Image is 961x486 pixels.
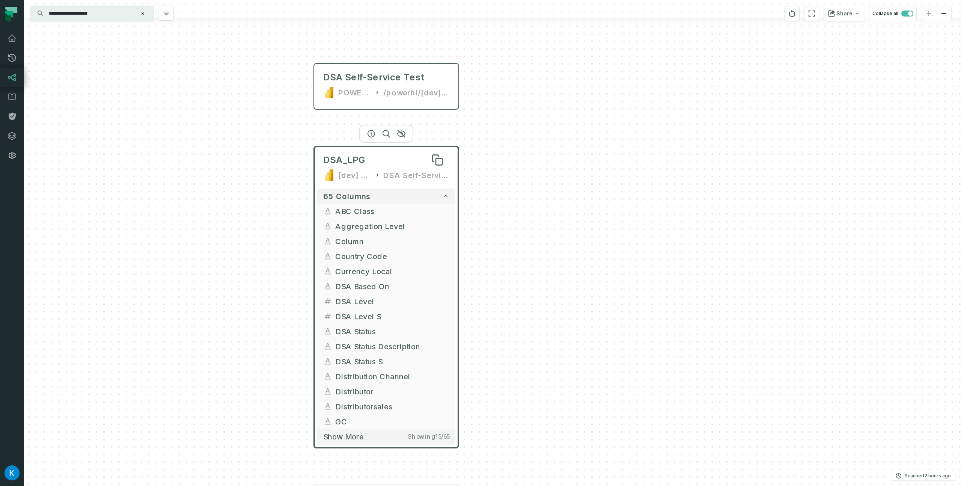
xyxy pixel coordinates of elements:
[139,10,146,17] button: Clear search query
[5,465,20,480] img: avatar of Kosta Shougaev
[317,309,455,324] button: DSA Level S
[323,154,365,166] span: DSA_LPG
[323,342,332,351] span: string
[323,297,332,306] span: integer
[323,192,371,201] span: 65 columns
[335,281,449,292] span: DSA Based On
[335,341,449,352] span: DSA Status Description
[317,384,455,399] button: Distributor
[323,252,332,261] span: string
[317,369,455,384] button: Distribution Channel
[338,169,371,181] div: [dev] DAPS Semantic Layer
[383,86,449,98] div: /powerbi/[dev] DAPS Semantic Layer
[335,371,449,382] span: Distribution Channel
[891,471,955,480] button: Scanned[DATE] 11:44:12 AM
[936,6,951,21] button: zoom out
[317,294,455,309] button: DSA Level
[905,472,951,480] p: Scanned
[335,205,449,217] span: ABC Class
[323,207,332,216] span: string
[317,324,455,339] button: DSA Status
[335,401,449,412] span: Distributorsales
[335,326,449,337] span: DSA Status
[824,6,865,21] button: Share
[323,312,332,321] span: integer
[323,402,332,411] span: string
[869,6,917,21] button: Collapse all
[383,169,449,181] div: DSA Self-Service Test
[924,473,951,478] relative-time: Oct 12, 2025, 11:44 AM GMT+3
[323,327,332,336] span: string
[335,266,449,277] span: Currency Local
[338,86,371,98] div: POWER BI
[323,387,332,396] span: string
[317,399,455,414] button: Distributorsales
[335,251,449,262] span: Country Code
[335,311,449,322] span: DSA Level S
[323,432,364,441] span: Show more
[323,357,332,366] span: string
[323,417,332,426] span: string
[335,235,449,247] span: Column
[317,339,455,354] button: DSA Status Description
[335,386,449,397] span: Distributor
[335,296,449,307] span: DSA Level
[323,267,332,276] span: string
[317,219,455,234] button: Aggregation Level
[317,234,455,249] button: Column
[323,71,424,83] div: DSA Self-Service Test
[317,429,455,444] button: Show moreShowing15/65
[408,433,449,441] span: Showing 15 / 65
[323,372,332,381] span: string
[317,249,455,264] button: Country Code
[335,220,449,232] span: Aggregation Level
[317,414,455,429] button: GC
[323,237,332,246] span: string
[323,282,332,291] span: string
[317,279,455,294] button: DSA Based On
[317,204,455,219] button: ABC Class
[335,356,449,367] span: DSA Status S
[335,416,449,427] span: GC
[323,222,332,231] span: string
[317,354,455,369] button: DSA Status S
[317,264,455,279] button: Currency Local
